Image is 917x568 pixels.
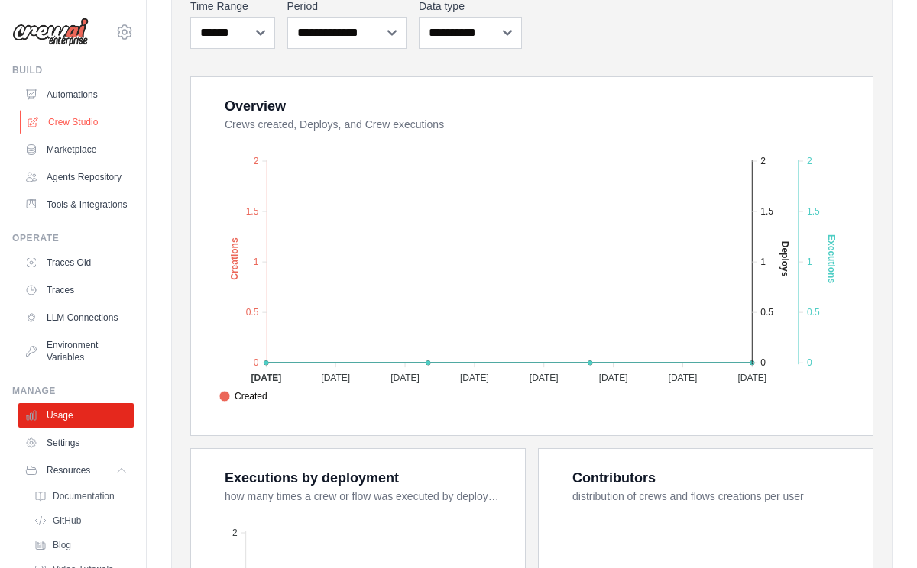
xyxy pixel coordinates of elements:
[254,257,259,267] tspan: 1
[225,95,286,117] div: Overview
[737,373,766,383] tspan: [DATE]
[53,539,71,551] span: Blog
[760,257,766,267] tspan: 1
[572,467,656,489] div: Contributors
[18,137,134,162] a: Marketplace
[251,373,281,383] tspan: [DATE]
[18,250,134,275] a: Traces Old
[390,373,420,383] tspan: [DATE]
[47,464,90,476] span: Resources
[460,373,489,383] tspan: [DATE]
[807,156,812,166] tspan: 2
[53,515,81,527] span: GitHub
[807,307,820,318] tspan: 0.5
[807,257,812,267] tspan: 1
[18,403,134,428] a: Usage
[229,237,240,280] text: Creations
[530,373,559,383] tspan: [DATE]
[28,510,134,531] a: GitHub
[807,357,812,368] tspan: 0
[599,373,628,383] tspan: [DATE]
[246,307,259,318] tspan: 0.5
[12,64,134,76] div: Build
[20,110,135,134] a: Crew Studio
[807,206,820,217] tspan: 1.5
[254,156,259,166] tspan: 2
[18,165,134,189] a: Agents Repository
[760,206,773,217] tspan: 1.5
[826,234,837,283] text: Executions
[760,357,766,368] tspan: 0
[12,18,89,47] img: Logo
[225,489,507,504] dt: how many times a crew or flow was executed by deployment
[18,192,134,217] a: Tools & Integrations
[12,385,134,397] div: Manage
[18,431,134,455] a: Settings
[572,489,854,504] dt: distribution of crews and flows creations per user
[219,389,267,403] span: Created
[669,373,698,383] tspan: [DATE]
[760,307,773,318] tspan: 0.5
[18,305,134,330] a: LLM Connections
[225,467,399,489] div: Executions by deployment
[321,373,350,383] tspan: [DATE]
[246,206,259,217] tspan: 1.5
[254,357,259,368] tspan: 0
[779,241,790,277] text: Deploys
[225,117,854,132] dt: Crews created, Deploys, and Crew executions
[232,528,238,538] tspan: 2
[18,333,134,370] a: Environment Variables
[18,278,134,302] a: Traces
[18,82,134,107] a: Automations
[28,534,134,556] a: Blog
[53,490,115,502] span: Documentation
[760,156,766,166] tspan: 2
[18,458,134,482] button: Resources
[12,232,134,244] div: Operate
[28,486,134,507] a: Documentation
